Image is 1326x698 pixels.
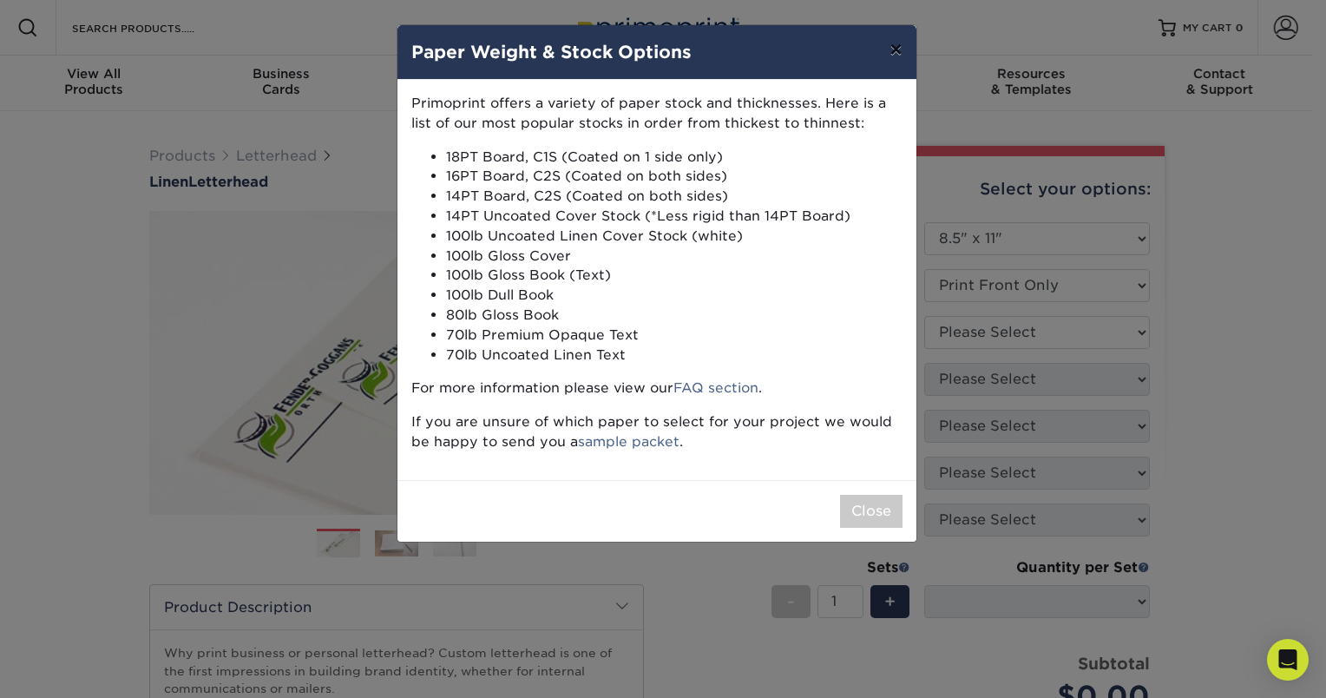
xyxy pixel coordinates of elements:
[1267,639,1309,681] div: Open Intercom Messenger
[446,247,903,267] li: 100lb Gloss Cover
[673,379,758,396] a: FAQ section
[411,94,903,134] p: Primoprint offers a variety of paper stock and thicknesses. Here is a list of our most popular st...
[411,379,903,398] p: For more information please view our .
[411,39,903,65] h4: Paper Weight & Stock Options
[578,433,679,450] a: sample packet
[446,187,903,207] li: 14PT Board, C2S (Coated on both sides)
[446,148,903,168] li: 18PT Board, C1S (Coated on 1 side only)
[446,286,903,306] li: 100lb Dull Book
[840,495,903,528] button: Close
[446,266,903,286] li: 100lb Gloss Book (Text)
[411,412,903,452] p: If you are unsure of which paper to select for your project we would be happy to send you a .
[446,326,903,346] li: 70lb Premium Opaque Text
[446,227,903,247] li: 100lb Uncoated Linen Cover Stock (white)
[446,207,903,227] li: 14PT Uncoated Cover Stock (*Less rigid than 14PT Board)
[446,346,903,365] li: 70lb Uncoated Linen Text
[446,167,903,187] li: 16PT Board, C2S (Coated on both sides)
[876,25,916,74] button: ×
[446,306,903,326] li: 80lb Gloss Book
